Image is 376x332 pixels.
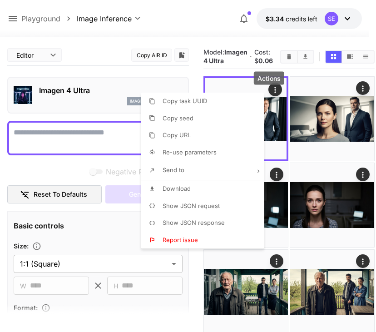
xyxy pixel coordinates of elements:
span: Re-use parameters [163,149,217,156]
span: Copy URL [163,131,191,139]
span: Send to [163,166,184,173]
span: Report issue [163,236,198,243]
span: Download [163,185,191,192]
span: Show JSON response [163,219,225,226]
span: Show JSON request [163,202,220,209]
div: Actions [254,72,284,85]
span: Copy seed [163,114,193,122]
span: Copy task UUID [163,97,207,104]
